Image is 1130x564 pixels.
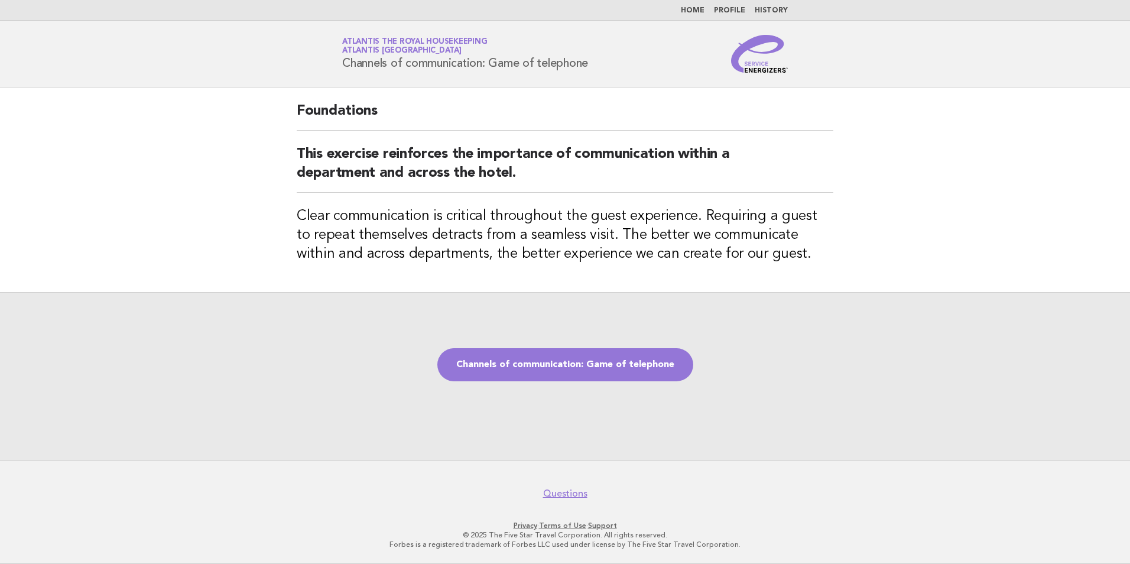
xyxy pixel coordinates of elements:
[297,207,833,264] h3: Clear communication is critical throughout the guest experience. Requiring a guest to repeat them...
[203,521,927,530] p: · ·
[588,521,617,530] a: Support
[543,488,587,500] a: Questions
[731,35,788,73] img: Service Energizers
[342,38,487,54] a: Atlantis the Royal HousekeepingAtlantis [GEOGRAPHIC_DATA]
[203,530,927,540] p: © 2025 The Five Star Travel Corporation. All rights reserved.
[539,521,586,530] a: Terms of Use
[342,47,462,55] span: Atlantis [GEOGRAPHIC_DATA]
[297,145,833,193] h2: This exercise reinforces the importance of communication within a department and across the hotel.
[714,7,745,14] a: Profile
[514,521,537,530] a: Privacy
[203,540,927,549] p: Forbes is a registered trademark of Forbes LLC used under license by The Five Star Travel Corpora...
[297,102,833,131] h2: Foundations
[681,7,704,14] a: Home
[342,38,588,69] h1: Channels of communication: Game of telephone
[437,348,693,381] a: Channels of communication: Game of telephone
[755,7,788,14] a: History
